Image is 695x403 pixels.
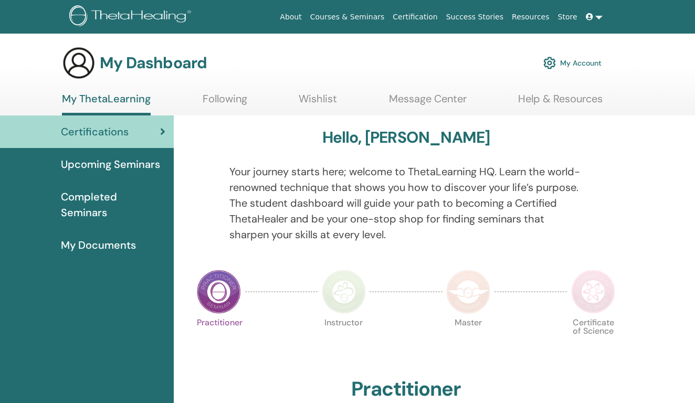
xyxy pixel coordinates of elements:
[69,5,195,29] img: logo.png
[299,92,337,113] a: Wishlist
[276,7,306,27] a: About
[197,319,241,363] p: Practitioner
[322,270,366,314] img: Instructor
[306,7,389,27] a: Courses & Seminars
[61,189,165,220] span: Completed Seminars
[571,319,615,363] p: Certificate of Science
[554,7,582,27] a: Store
[61,124,129,140] span: Certifications
[446,270,490,314] img: Master
[62,92,151,115] a: My ThetaLearning
[351,377,461,401] h2: Practitioner
[543,54,556,72] img: cog.svg
[442,7,508,27] a: Success Stories
[100,54,207,72] h3: My Dashboard
[61,237,136,253] span: My Documents
[388,7,441,27] a: Certification
[508,7,554,27] a: Resources
[203,92,247,113] a: Following
[322,319,366,363] p: Instructor
[322,128,490,147] h3: Hello, [PERSON_NAME]
[543,51,602,75] a: My Account
[571,270,615,314] img: Certificate of Science
[62,46,96,80] img: generic-user-icon.jpg
[446,319,490,363] p: Master
[389,92,467,113] a: Message Center
[518,92,603,113] a: Help & Resources
[61,156,160,172] span: Upcoming Seminars
[197,270,241,314] img: Practitioner
[229,164,582,242] p: Your journey starts here; welcome to ThetaLearning HQ. Learn the world-renowned technique that sh...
